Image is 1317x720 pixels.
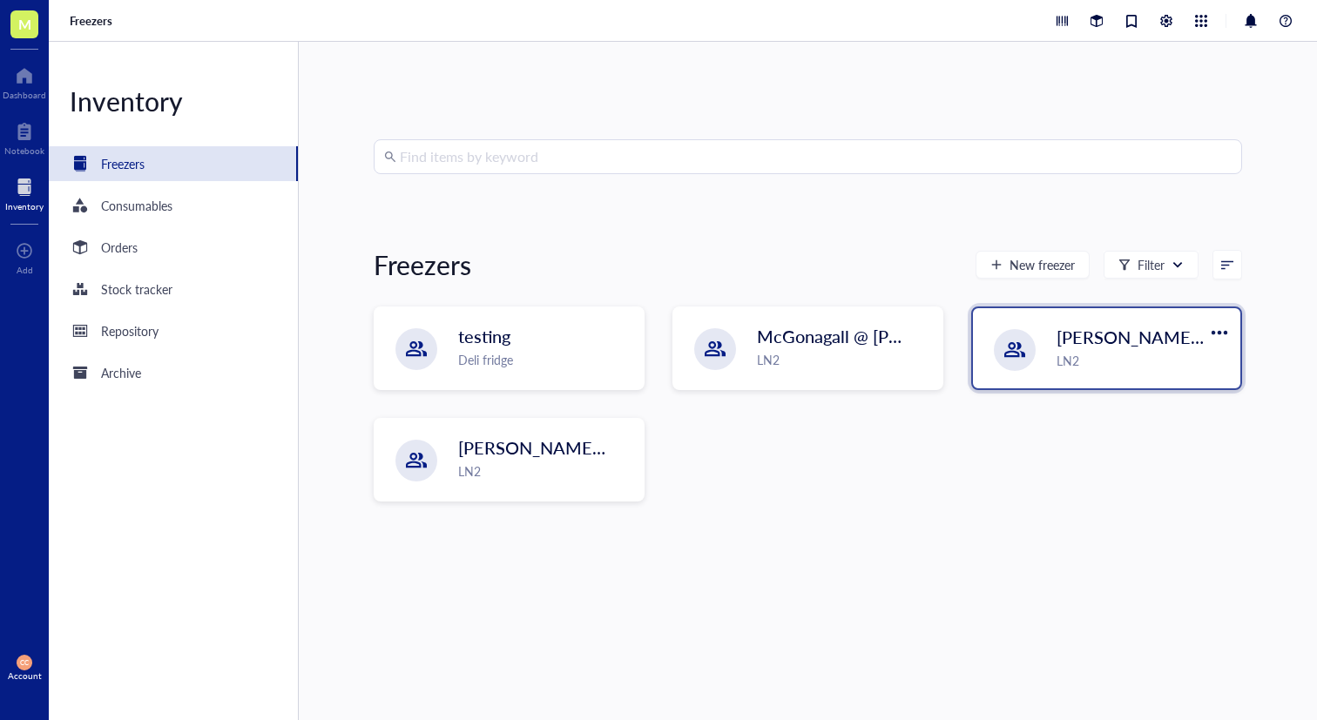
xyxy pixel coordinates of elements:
div: Inventory [5,201,44,212]
div: Add [17,265,33,275]
div: LN2 [458,461,633,481]
a: Consumables [49,188,298,223]
div: Deli fridge [458,350,633,369]
div: Freezers [374,247,471,282]
div: Orders [101,238,138,257]
a: Notebook [4,118,44,156]
a: Freezers [70,13,116,29]
span: McGonagall @ [PERSON_NAME] [757,324,1012,348]
div: LN2 [1057,351,1230,370]
a: Archive [49,355,298,390]
span: [PERSON_NAME]-A [1057,325,1214,349]
a: Inventory [5,173,44,212]
span: New freezer [1010,258,1075,272]
div: Repository [101,321,159,340]
span: testing [458,324,510,348]
button: New freezer [976,251,1090,279]
div: LN2 [757,350,932,369]
div: Notebook [4,145,44,156]
div: Inventory [49,84,298,118]
span: CC [20,658,30,666]
span: [PERSON_NAME]-B [458,435,615,460]
div: Consumables [101,196,172,215]
div: Stock tracker [101,279,172,299]
a: Stock tracker [49,272,298,306]
a: Repository [49,313,298,348]
div: Dashboard [3,90,46,100]
a: Freezers [49,146,298,181]
span: M [18,13,31,35]
a: Orders [49,230,298,265]
a: Dashboard [3,62,46,100]
div: Filter [1138,255,1165,274]
div: Archive [101,363,141,382]
div: Freezers [101,154,145,173]
div: Account [8,670,42,681]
